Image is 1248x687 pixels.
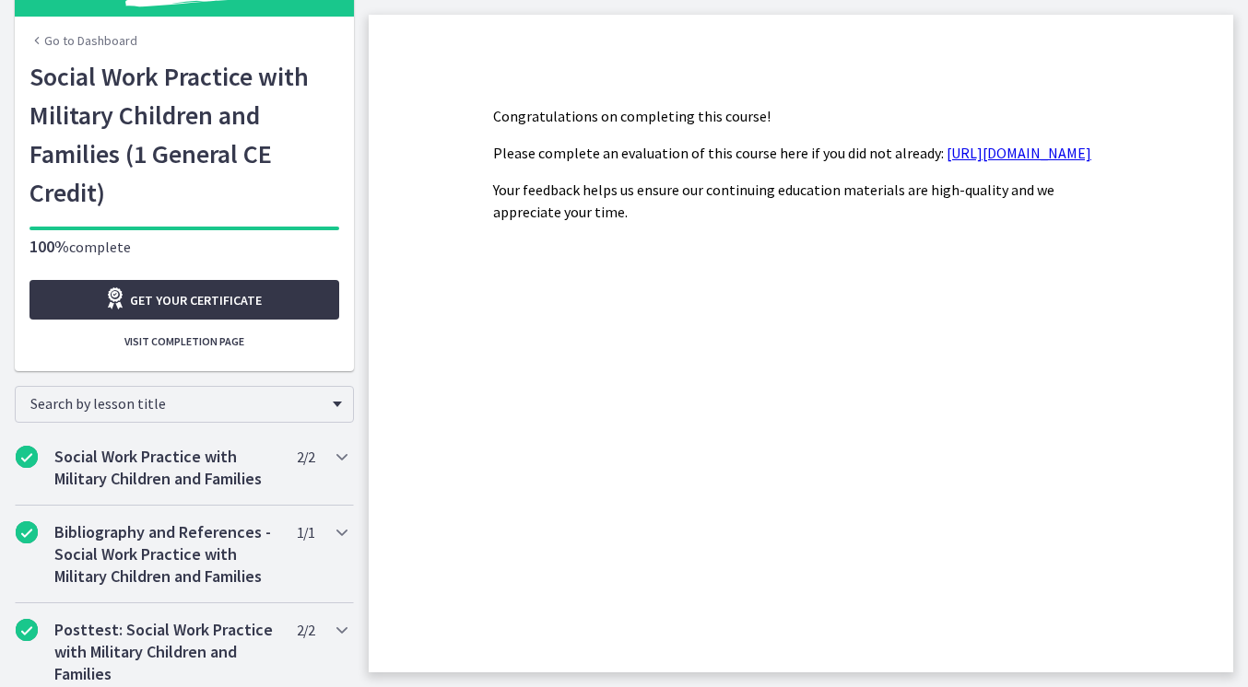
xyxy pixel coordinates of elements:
span: Search by lesson title [30,394,324,413]
span: 1 / 1 [297,521,314,543]
a: [URL][DOMAIN_NAME] [947,144,1091,162]
span: 2 / 2 [297,619,314,641]
i: Opens in a new window [104,287,130,309]
span: Congratulations on completing this course! [493,107,771,125]
h2: Bibliography and References - Social Work Practice with Military Children and Families [54,521,279,588]
span: 2 / 2 [297,446,314,468]
div: Search by lesson title [15,386,354,423]
span: Please complete an evaluation of this course here if you did not already: [493,144,944,162]
span: 100% [29,236,69,257]
i: Completed [16,521,38,543]
a: Go to Dashboard [29,31,137,50]
p: complete [29,236,339,258]
i: Completed [16,619,38,641]
h2: Social Work Practice with Military Children and Families [54,446,279,490]
span: Your feedback helps us ensure our continuing education materials are high-quality and we apprecia... [493,180,1054,221]
i: Completed [16,446,38,468]
span: Get your certificate [130,289,262,311]
button: Visit completion page [29,327,339,356]
h1: Social Work Practice with Military Children and Families (1 General CE Credit) [29,57,339,212]
span: Visit completion page [124,334,244,349]
h2: Posttest: Social Work Practice with Military Children and Families [54,619,279,685]
a: Get your certificate [29,280,339,320]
